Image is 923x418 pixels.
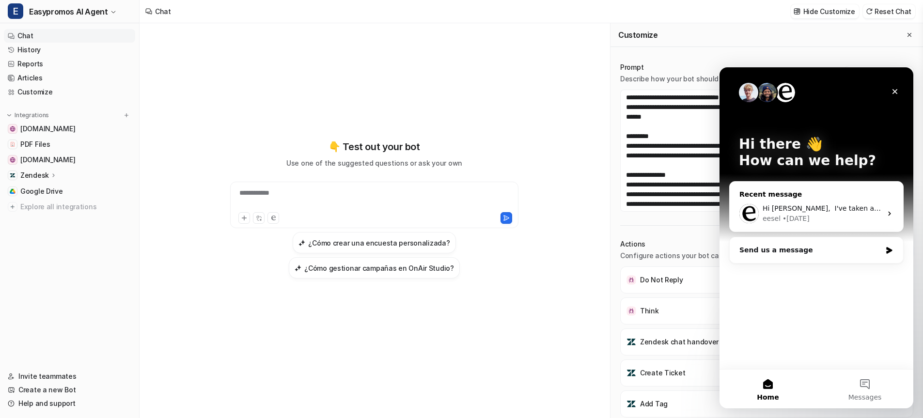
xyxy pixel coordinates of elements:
img: customize [794,8,800,15]
img: reset [866,8,873,15]
a: Customize [4,85,135,99]
p: 👇 Test out your bot [329,139,420,154]
div: Send us a message [20,178,162,188]
p: Prompt [620,62,747,72]
img: Zendesk chat handover icon [626,337,636,347]
p: Zendesk chat handover [640,337,719,347]
button: ¿Cómo crear una encuesta personalizada?¿Cómo crear una encuesta personalizada? [293,232,455,253]
span: Messages [129,326,162,333]
button: ¿Cómo gestionar campañas en OnAir Studio?¿Cómo gestionar campañas en OnAir Studio? [289,257,460,279]
a: Create a new Bot [4,383,135,397]
p: Hide Customize [803,6,855,16]
a: Reports [4,57,135,71]
a: www.easypromosapp.com[DOMAIN_NAME] [4,153,135,167]
img: ¿Cómo crear una encuesta personalizada? [298,239,305,247]
img: www.easypromosapp.com [10,157,16,163]
img: Google Drive [10,188,16,194]
img: easypromos-apiref.redoc.ly [10,126,16,132]
div: • [DATE] [63,146,90,156]
h3: ¿Cómo gestionar campañas en OnAir Studio? [304,263,454,273]
button: View examples [844,66,913,80]
span: Home [37,326,59,333]
button: Close flyout [904,29,915,41]
iframe: Intercom live chat [720,67,913,408]
div: Send us a message [10,170,184,196]
a: Google DriveGoogle Drive [4,185,135,198]
div: Close [167,15,184,33]
a: easypromos-apiref.redoc.ly[DOMAIN_NAME] [4,122,135,136]
h2: Customize [618,30,657,40]
img: menu_add.svg [123,112,130,119]
p: Describe how your bot should behave. [620,74,747,84]
button: Integrations [4,110,52,120]
a: Explore all integrations [4,200,135,214]
p: Create Ticket [640,368,685,378]
button: Reset Chat [863,4,915,18]
img: PDF Files [10,141,16,147]
div: Chat [155,6,171,16]
a: Help and support [4,397,135,410]
a: PDF FilesPDF Files [4,138,135,151]
img: Add Tag icon [626,399,636,409]
span: Explore all integrations [20,199,131,215]
img: explore all integrations [8,202,17,212]
p: Configure actions your bot can take. [620,251,742,261]
img: Zendesk [10,172,16,178]
span: PDF Files [20,139,50,149]
img: Think icon [626,306,636,316]
span: Easypromos AI Agent [29,5,108,18]
a: Invite teammates [4,370,135,383]
h3: ¿Cómo crear una encuesta personalizada? [308,238,450,248]
span: Hi [PERSON_NAME], ​ I've taken a look at this. Could you help by providing a screenshot of when t... [43,137,698,145]
span: [DOMAIN_NAME] [20,124,75,134]
p: Actions [620,239,742,249]
img: Create Ticket icon [626,368,636,378]
p: Do Not Reply [640,275,683,285]
span: [DOMAIN_NAME] [20,155,75,165]
img: Do Not Reply icon [626,275,636,285]
p: Use one of the suggested questions or ask your own [286,158,462,168]
p: Zendesk [20,170,49,180]
a: Articles [4,71,135,85]
span: E [8,3,23,19]
img: expand menu [6,112,13,119]
p: Integrations [15,111,49,119]
p: Think [640,306,659,316]
p: Add Tag [640,399,668,409]
button: Hide Customize [791,4,859,18]
a: History [4,43,135,57]
div: eesel [43,146,61,156]
button: Messages [97,302,194,341]
a: Chat [4,29,135,43]
span: Google Drive [20,186,63,196]
img: ¿Cómo gestionar campañas en OnAir Studio? [295,264,301,272]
